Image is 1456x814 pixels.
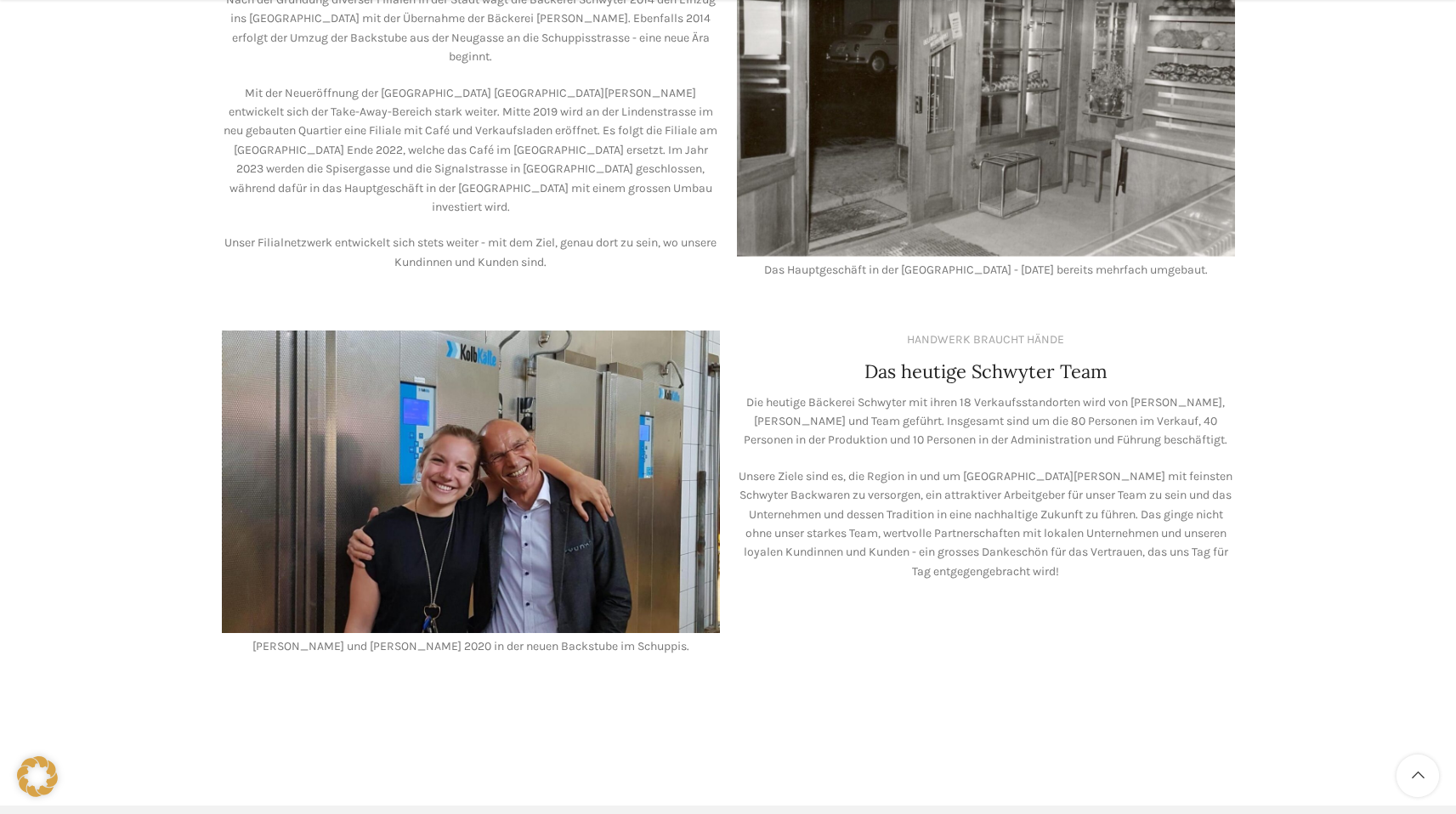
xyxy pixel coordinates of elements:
p: Die heutige Bäckerei Schwyter mit ihren 18 Verkaufsstandorten wird von [PERSON_NAME], [PERSON_NAM... [737,393,1235,450]
span: Unser Filialnetzwerk entwickelt sich stets weiter - mit dem Ziel, genau dort zu sein, wo unsere K... [224,235,717,269]
div: HANDWERK BRAUCHT HÄNDE [907,331,1064,349]
span: Das Hauptgeschäft in der [GEOGRAPHIC_DATA] - [DATE] bereits mehrfach umgebaut. [764,263,1208,277]
p: [PERSON_NAME] und [PERSON_NAME] 2020 in der neuen Backstube im Schuppis. [222,637,720,656]
h4: Das heutige Schwyter Team [864,359,1108,385]
p: Unsere Ziele sind es, die Region in und um [GEOGRAPHIC_DATA][PERSON_NAME] mit feinsten Schwyter B... [737,467,1235,581]
span: Mit der Neueröffnung der [GEOGRAPHIC_DATA] [GEOGRAPHIC_DATA][PERSON_NAME] entwickelt sich der Tak... [224,86,717,214]
a: Scroll to top button [1397,755,1439,797]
